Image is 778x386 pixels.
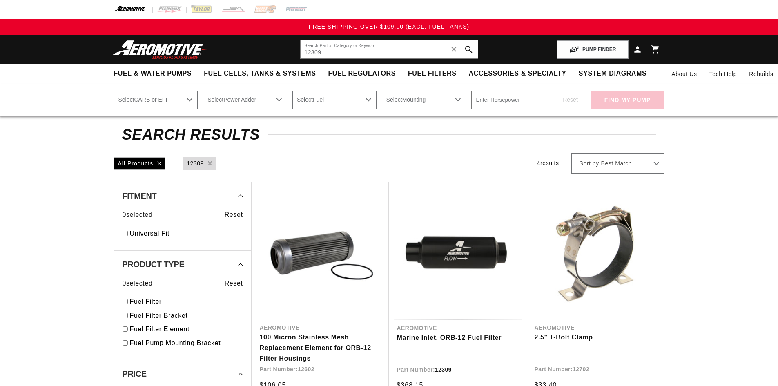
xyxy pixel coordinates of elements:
a: 100 Micron Stainless Mesh Replacement Element for ORB-12 Filter Housings [260,332,381,364]
img: Aeromotive [111,40,213,59]
span: Sort by [580,160,599,168]
span: FREE SHIPPING OVER $109.00 (EXCL. FUEL TANKS) [309,23,469,30]
span: 4 results [537,160,559,166]
a: Fuel Filter Bracket [130,310,243,321]
span: Price [123,370,147,378]
span: 0 selected [123,278,153,289]
span: Fitment [123,192,157,200]
span: Product Type [123,260,185,268]
h2: Search Results [122,128,656,141]
span: Accessories & Specialty [469,69,566,78]
div: All Products [114,157,166,170]
span: About Us [671,71,697,77]
a: Fuel Filter Element [130,324,243,335]
span: Reset [225,278,243,289]
a: 12309 [187,159,204,168]
select: Fuel [292,91,377,109]
input: Search by Part Number, Category or Keyword [301,40,478,58]
span: Fuel & Water Pumps [114,69,192,78]
summary: Fuel Filters [402,64,463,83]
span: Reset [225,210,243,220]
summary: System Diagrams [573,64,653,83]
a: 2.5" T-Bolt Clamp [535,332,655,343]
a: Marine Inlet, ORB-12 Fuel Filter [397,332,518,343]
select: Sort by [571,153,664,174]
input: Enter Horsepower [471,91,550,109]
a: About Us [665,64,703,84]
summary: Fuel & Water Pumps [108,64,198,83]
span: System Diagrams [579,69,646,78]
span: 0 selected [123,210,153,220]
select: Mounting [382,91,466,109]
summary: Tech Help [703,64,743,84]
select: Power Adder [203,91,287,109]
span: Fuel Regulators [328,69,395,78]
a: Fuel Pump Mounting Bracket [130,338,243,348]
button: search button [460,40,478,58]
summary: Fuel Cells, Tanks & Systems [198,64,322,83]
summary: Fuel Regulators [322,64,401,83]
a: Fuel Filter [130,297,243,307]
span: Rebuilds [749,69,773,78]
span: ✕ [450,43,458,56]
select: CARB or EFI [114,91,198,109]
span: Fuel Filters [408,69,457,78]
span: Fuel Cells, Tanks & Systems [204,69,316,78]
a: Universal Fit [130,228,243,239]
button: PUMP FINDER [557,40,628,59]
span: Tech Help [709,69,737,78]
summary: Accessories & Specialty [463,64,573,83]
